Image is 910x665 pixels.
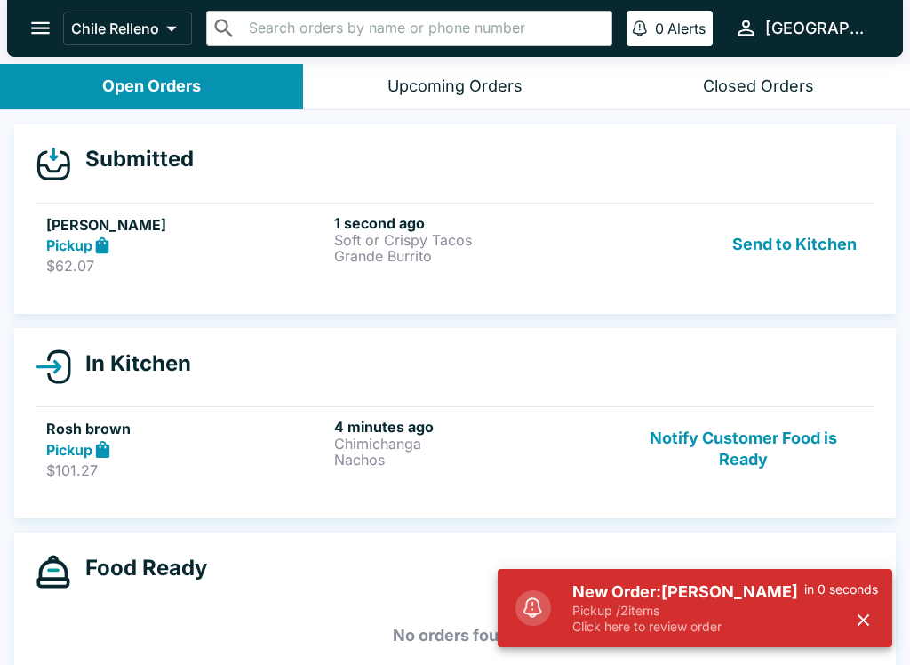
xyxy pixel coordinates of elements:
[71,350,191,377] h4: In Kitchen
[572,603,804,619] p: Pickup / 2 items
[71,555,207,581] h4: Food Ready
[334,214,615,232] h6: 1 second ago
[63,12,192,45] button: Chile Relleno
[243,16,604,41] input: Search orders by name or phone number
[71,146,194,172] h4: Submitted
[667,20,706,37] p: Alerts
[623,418,864,479] button: Notify Customer Food is Ready
[334,452,615,468] p: Nachos
[804,581,878,597] p: in 0 seconds
[46,257,327,275] p: $62.07
[765,18,874,39] div: [GEOGRAPHIC_DATA]
[46,214,327,236] h5: [PERSON_NAME]
[18,5,63,51] button: open drawer
[102,76,201,97] div: Open Orders
[334,418,615,436] h6: 4 minutes ago
[46,461,327,479] p: $101.27
[36,203,874,286] a: [PERSON_NAME]Pickup$62.071 second agoSoft or Crispy TacosGrande BurritoSend to Kitchen
[572,581,804,603] h5: New Order: [PERSON_NAME]
[71,20,159,37] p: Chile Relleno
[46,441,92,459] strong: Pickup
[727,9,882,47] button: [GEOGRAPHIC_DATA]
[334,248,615,264] p: Grande Burrito
[36,406,874,490] a: Rosh brownPickup$101.274 minutes agoChimichangaNachosNotify Customer Food is Ready
[334,436,615,452] p: Chimichanga
[46,418,327,439] h5: Rosh brown
[655,20,664,37] p: 0
[572,619,804,635] p: Click here to review order
[46,236,92,254] strong: Pickup
[387,76,523,97] div: Upcoming Orders
[703,76,814,97] div: Closed Orders
[334,232,615,248] p: Soft or Crispy Tacos
[725,214,864,276] button: Send to Kitchen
